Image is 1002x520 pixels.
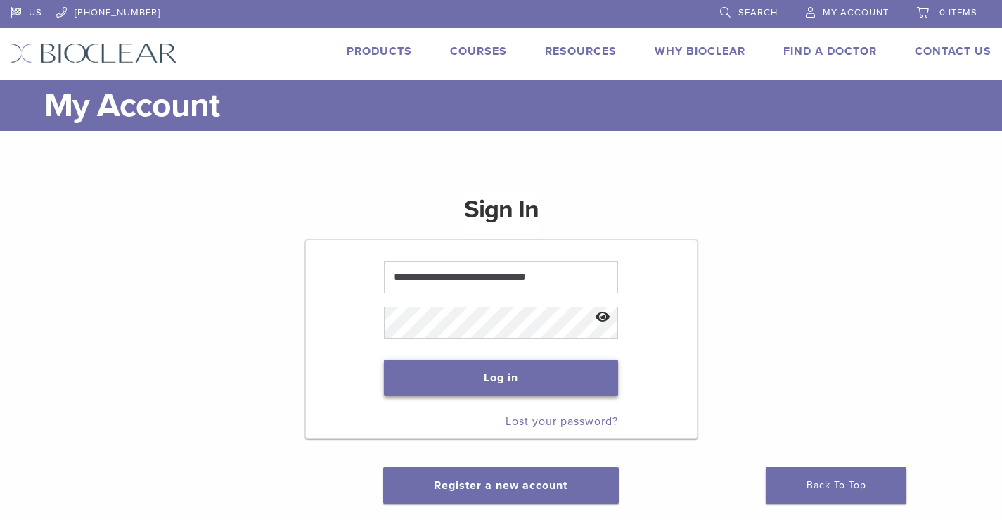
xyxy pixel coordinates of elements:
[766,467,906,504] a: Back To Top
[383,467,619,504] button: Register a new account
[11,43,177,63] img: Bioclear
[655,44,745,58] a: Why Bioclear
[783,44,877,58] a: Find A Doctor
[347,44,412,58] a: Products
[434,478,567,493] a: Register a new account
[939,7,977,18] span: 0 items
[506,414,618,429] a: Lost your password?
[44,80,991,131] h1: My Account
[450,44,507,58] a: Courses
[738,7,778,18] span: Search
[464,193,539,238] h1: Sign In
[588,300,618,336] button: Show password
[384,360,619,396] button: Log in
[823,7,889,18] span: My Account
[915,44,991,58] a: Contact Us
[545,44,617,58] a: Resources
